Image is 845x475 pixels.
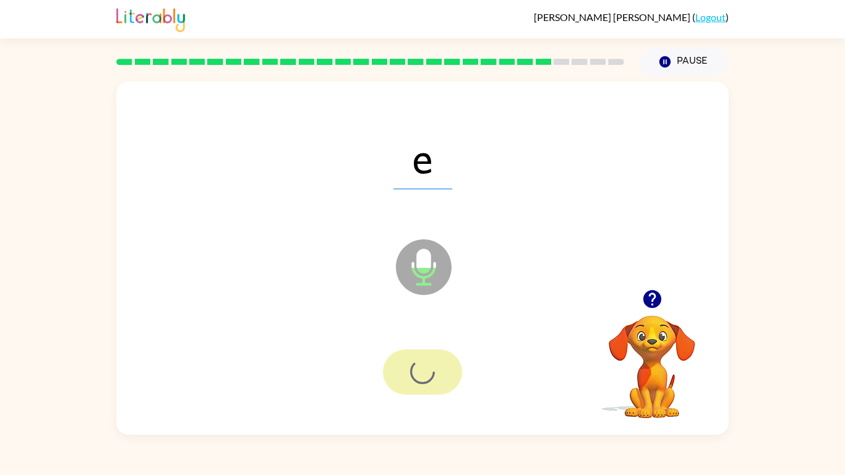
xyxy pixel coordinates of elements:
div: ( ) [534,11,729,23]
span: [PERSON_NAME] [PERSON_NAME] [534,11,692,23]
img: Literably [116,5,185,32]
a: Logout [695,11,726,23]
span: e [393,125,452,189]
video: Your browser must support playing .mp4 files to use Literably. Please try using another browser. [590,296,714,420]
button: Pause [639,48,729,76]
